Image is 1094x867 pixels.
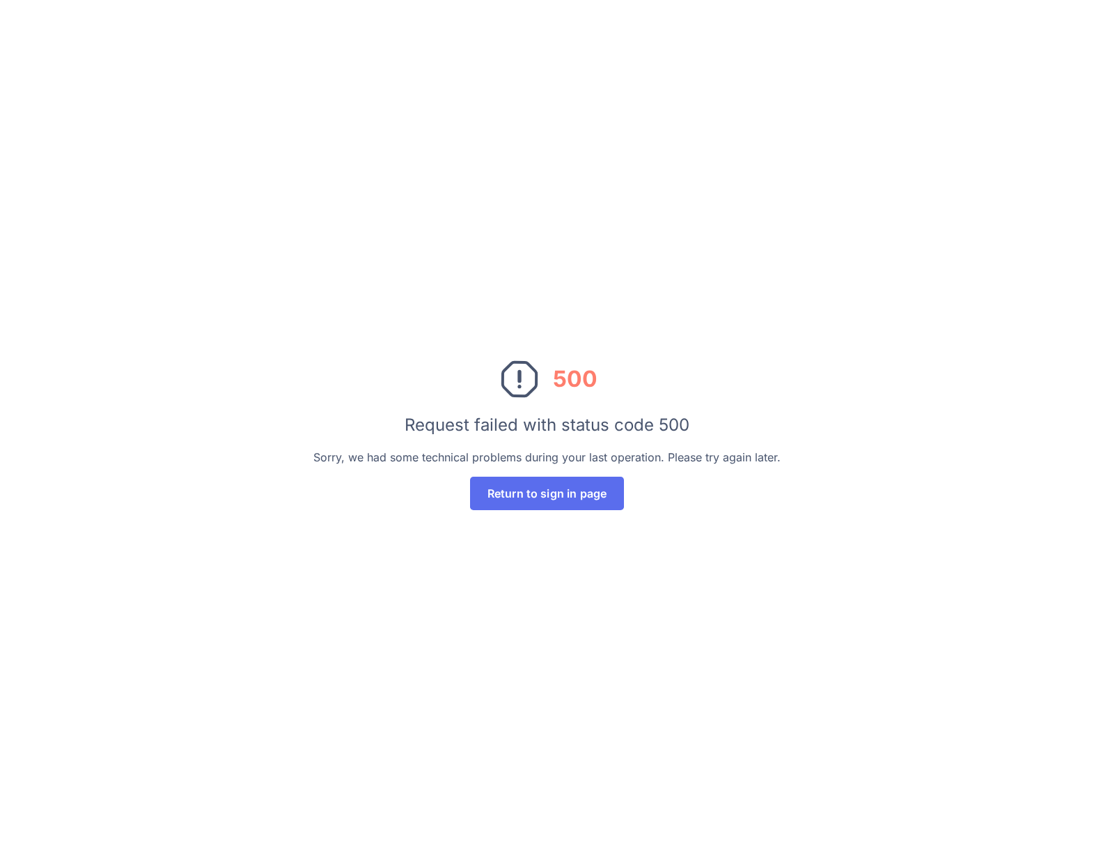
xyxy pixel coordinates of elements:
[470,477,625,510] button: Return to sign in page
[313,449,781,466] div: Sorry, we had some technical problems during your last operation. Please try again later.
[497,357,542,401] img: svg%3e
[405,413,689,438] div: Request failed with status code 500
[487,488,607,499] span: Return to sign in page
[553,362,597,396] div: 500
